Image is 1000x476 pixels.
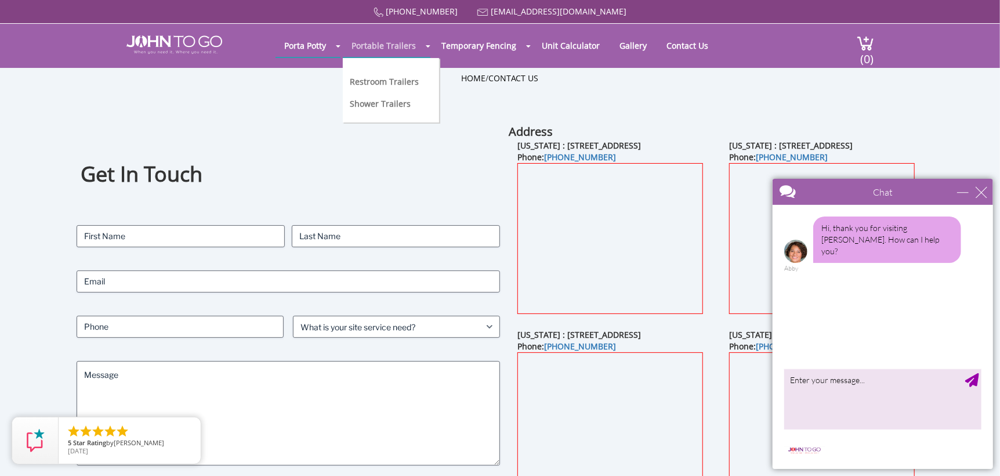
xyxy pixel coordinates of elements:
iframe: Live Chat Box [766,172,1000,476]
a: [PHONE_NUMBER] [756,341,828,352]
a: [PHONE_NUMBER] [756,152,828,163]
a: Contact Us [489,73,539,84]
a: Unit Calculator [533,34,608,57]
a: Contact Us [658,34,717,57]
input: First Name [77,225,285,247]
a: [PHONE_NUMBER] [544,152,616,163]
img: Review Rating [24,429,47,452]
img: JOHN to go [126,35,222,54]
input: Email [77,271,500,293]
li:  [91,424,105,438]
img: Call [374,8,383,17]
span: by [68,439,191,448]
li:  [115,424,129,438]
b: Phone: [517,341,616,352]
span: [PERSON_NAME] [114,438,164,447]
a: [PHONE_NUMBER] [544,341,616,352]
li:  [79,424,93,438]
a: Porta Potty [276,34,335,57]
li:  [67,424,81,438]
span: 5 [68,438,71,447]
li:  [103,424,117,438]
input: Last Name [292,225,500,247]
a: [EMAIL_ADDRESS][DOMAIN_NAME] [491,6,626,17]
b: Phone: [517,152,616,163]
ul: / [462,73,539,84]
span: [DATE] [68,446,88,455]
input: Phone [77,316,284,338]
span: Star Rating [73,438,106,447]
a: [PHONE_NUMBER] [386,6,458,17]
a: Gallery [611,34,655,57]
b: [US_STATE] : [STREET_ADDRESS] [517,329,641,340]
a: Temporary Fencing [433,34,525,57]
a: Home [462,73,486,84]
b: [US_STATE] : [STREET_ADDRESS][US_STATE] [729,329,896,340]
h1: Get In Touch [81,160,496,189]
b: Phone: [729,152,828,163]
span: (0) [860,42,874,67]
b: [US_STATE] : [STREET_ADDRESS] [729,140,853,151]
b: Phone: [729,341,828,352]
img: Mail [477,9,488,16]
b: [US_STATE] : [STREET_ADDRESS] [517,140,641,151]
b: Address [509,124,553,139]
img: cart a [857,35,874,51]
a: Portable Trailers [343,34,425,57]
